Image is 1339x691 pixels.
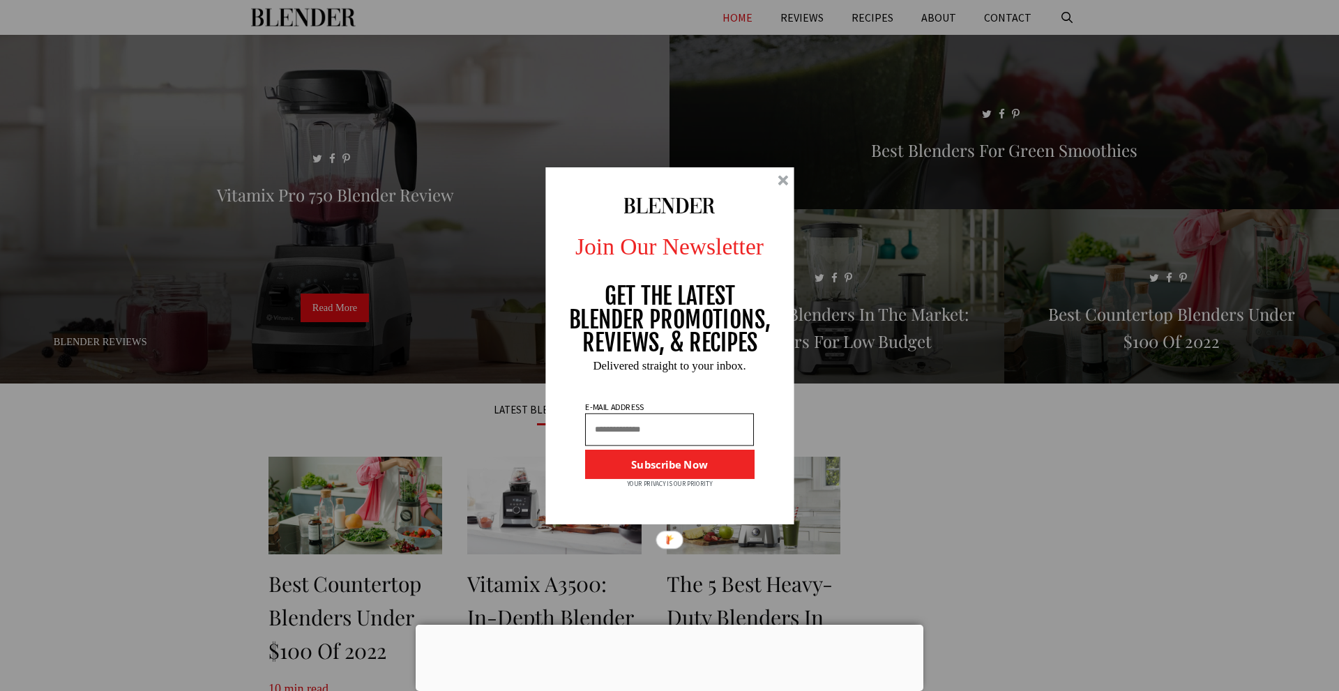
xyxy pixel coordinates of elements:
[534,229,806,264] p: Join Our Newsletter
[627,478,713,488] p: YOUR PRIVACY IS OUR PRIORITY
[584,402,645,411] p: E-MAIL ADDRESS
[585,449,754,478] button: Subscribe Now
[534,359,806,371] p: Delivered straight to your inbox.
[568,284,771,355] p: GET THE LATEST BLENDER PROMOTIONS, REVIEWS, & RECIPES
[416,625,923,688] iframe: Advertisement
